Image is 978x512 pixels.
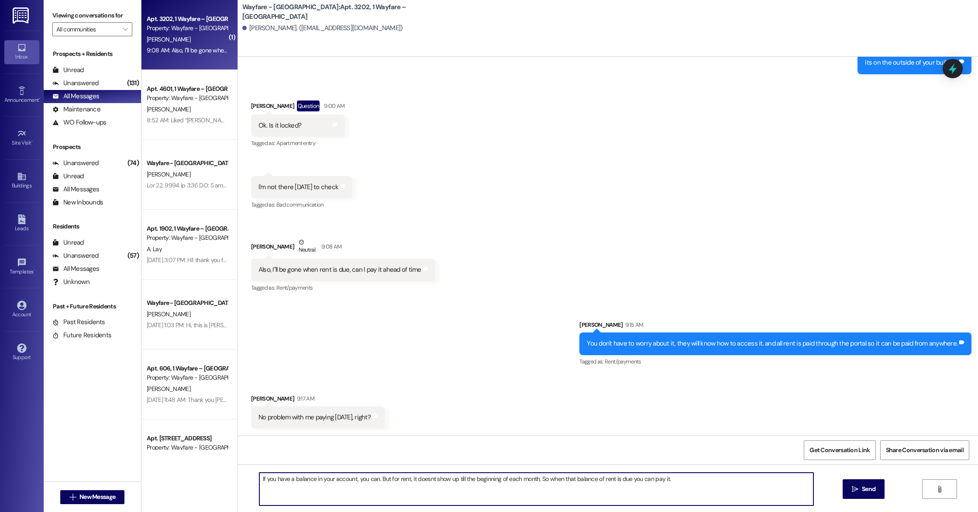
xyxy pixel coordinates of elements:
div: Tagged as: [251,137,345,149]
span: • [39,96,40,102]
a: Site Visit • [4,126,39,150]
span: Send [862,484,875,494]
span: Rent/payments [605,358,641,365]
div: Prospects [44,142,141,152]
span: [PERSON_NAME] [147,105,190,113]
div: Tagged as: [579,355,971,368]
div: Tagged as: [251,281,435,294]
div: Apt. 4601, 1 Wayfare – [GEOGRAPHIC_DATA] [147,84,227,93]
div: Ok. Is it locked? [258,121,301,130]
div: Past Residents [52,318,105,327]
a: Support [4,341,39,364]
div: Apt. 606, 1 Wayfare – [GEOGRAPHIC_DATA] [147,364,227,373]
a: Inbox [4,40,39,64]
div: 9:00 AM [322,101,344,111]
i:  [69,494,76,501]
div: Unread [52,172,84,181]
div: Wayfare - [GEOGRAPHIC_DATA] [147,298,227,308]
div: [PERSON_NAME] [579,320,971,332]
span: Share Conversation via email [886,446,964,455]
span: • [34,267,35,273]
div: Past + Future Residents [44,302,141,311]
div: [PERSON_NAME]. ([EMAIL_ADDRESS][DOMAIN_NAME]) [242,24,403,33]
span: Apartment entry [276,139,315,147]
span: [PERSON_NAME] [147,310,190,318]
div: [PERSON_NAME] [251,238,435,259]
div: Prospects + Residents [44,49,141,59]
div: Question [297,100,320,111]
div: 8:52 AM: Liked “[PERSON_NAME] (Wayfare - [GEOGRAPHIC_DATA]): Your email is the username and the p... [147,116,473,124]
div: Property: Wayfare - [GEOGRAPHIC_DATA] [147,233,227,242]
button: Get Conversation Link [804,440,875,460]
div: Apt. 3202, 1 Wayfare – [GEOGRAPHIC_DATA] [147,14,227,24]
div: its on the outside of your building [865,58,957,67]
div: [PERSON_NAME] [251,100,345,114]
div: Tagged as: [251,198,352,211]
div: Unanswered [52,79,99,88]
span: Bad communication [276,201,324,208]
i:  [852,486,858,493]
img: ResiDesk Logo [13,7,31,24]
textarea: If you have a balance in your account, you can. But for rent, it doesnt show up till the beginnin... [259,473,813,505]
a: Account [4,298,39,322]
span: [PERSON_NAME] [147,385,190,393]
button: Share Conversation via email [880,440,969,460]
input: All communities [56,22,118,36]
div: Future Residents [52,331,111,340]
div: 9:17 AM [295,394,314,403]
div: Unread [52,238,84,247]
div: New Inbounds [52,198,103,207]
span: Get Conversation Link [809,446,870,455]
i:  [936,486,943,493]
div: (57) [125,249,141,263]
div: Wayfare - [GEOGRAPHIC_DATA] [147,159,227,168]
div: I'm not there [DATE] to check [258,183,338,192]
b: Wayfare - [GEOGRAPHIC_DATA]: Apt. 3202, 1 Wayfare – [GEOGRAPHIC_DATA] [242,3,417,21]
div: Property: Wayfare - [GEOGRAPHIC_DATA] [147,24,227,33]
div: You don't have to worry about it, they will know how to access it. and all rent is paid through t... [587,339,957,348]
div: All Messages [52,185,99,194]
div: Property: Wayfare - [GEOGRAPHIC_DATA] [147,93,227,103]
div: Neutral [297,238,317,256]
div: Unread [52,66,84,75]
div: Maintenance [52,105,100,114]
div: Apt. 1902, 1 Wayfare – [GEOGRAPHIC_DATA] [147,224,227,233]
div: Unanswered [52,251,99,260]
span: [PERSON_NAME] [147,170,190,178]
span: A. Lay [147,245,162,253]
span: New Message [79,492,115,502]
div: [DATE] 3:07 PM: Hi! thank you for letting us know, I notified [PERSON_NAME] about the situation. [147,256,386,264]
div: No problem with me paying [DATE], right? [258,413,371,422]
div: 9:15 AM [623,320,643,329]
div: Apt. [STREET_ADDRESS] [147,434,227,443]
div: WO Follow-ups [52,118,106,127]
a: Templates • [4,255,39,279]
div: [PERSON_NAME] [251,394,385,406]
div: (131) [125,76,141,90]
div: All Messages [52,92,99,101]
div: Unanswered [52,159,99,168]
span: Rent/payments [276,284,313,291]
button: New Message [60,490,125,504]
label: Viewing conversations for [52,9,132,22]
div: Unknown [52,277,90,287]
button: Send [843,479,885,499]
a: Buildings [4,169,39,193]
div: Property: Wayfare - [GEOGRAPHIC_DATA] [147,373,227,382]
div: Also, I"ll be gone when rent is due, can I pay it ahead of time [258,265,421,274]
span: • [31,138,33,145]
a: Leads [4,212,39,235]
div: (74) [125,156,141,170]
div: All Messages [52,264,99,273]
span: [PERSON_NAME] [147,35,190,43]
div: Property: Wayfare - [GEOGRAPHIC_DATA] [147,443,227,452]
div: [DATE] 11:48 AM: Thank you [PERSON_NAME] [147,396,259,404]
i:  [123,26,127,33]
div: 9:08 AM: Also, I"ll be gone when rent is due, can I pay it ahead of time [147,46,322,54]
div: 9:08 AM [319,242,341,251]
div: Residents [44,222,141,231]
